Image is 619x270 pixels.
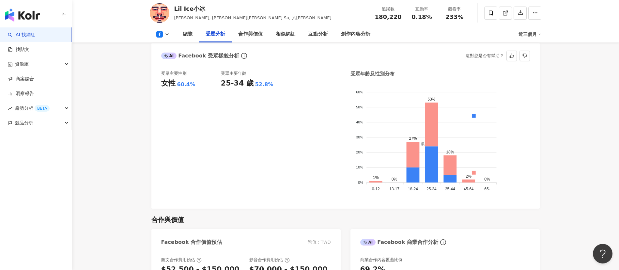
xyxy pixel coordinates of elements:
[15,116,33,130] span: 競品分析
[439,238,447,246] span: info-circle
[238,30,263,38] div: 合作與價值
[150,3,169,23] img: KOL Avatar
[35,105,50,112] div: BETA
[358,181,363,184] tspan: 0%
[356,166,363,169] tspan: 10%
[183,30,193,38] div: 總覽
[255,81,273,88] div: 52.8%
[221,71,246,76] div: 受眾主要年齡
[466,51,504,61] div: 這對您是否有幫助？
[249,257,290,263] div: 影音合作費用預估
[375,6,402,12] div: 追蹤數
[177,81,195,88] div: 60.4%
[463,187,473,191] tspan: 45-64
[593,244,612,263] iframe: Help Scout Beacon - Open
[372,187,379,191] tspan: 0-12
[445,187,455,191] tspan: 35-44
[161,257,202,263] div: 圖文合作費用預估
[221,78,254,88] div: 25-34 歲
[161,53,177,59] div: AI
[416,142,429,147] span: 男性
[151,215,184,224] div: 合作與價值
[356,90,363,94] tspan: 60%
[206,30,225,38] div: 受眾分析
[15,101,50,116] span: 趨勢分析
[518,29,541,40] div: 近三個月
[360,257,403,263] div: 商業合作內容覆蓋比例
[8,90,34,97] a: 洞察報告
[356,135,363,139] tspan: 30%
[8,46,29,53] a: 找貼文
[522,54,527,58] span: dislike
[389,187,399,191] tspan: 13-17
[410,6,434,12] div: 互動率
[375,13,402,20] span: 180,220
[350,71,395,77] div: 受眾年齡及性別分布
[426,187,437,191] tspan: 25-34
[484,187,490,191] tspan: 65-
[15,57,29,71] span: 資源庫
[411,14,432,20] span: 0.18%
[308,239,331,245] div: 幣值：TWD
[161,52,240,59] div: Facebook 受眾樣貌分析
[356,120,363,124] tspan: 40%
[8,32,35,38] a: searchAI 找網紅
[5,8,40,22] img: logo
[174,5,332,13] div: Lil Ice小冰
[8,76,34,82] a: 商案媒合
[161,71,187,76] div: 受眾主要性別
[408,187,418,191] tspan: 18-24
[240,52,248,60] span: info-circle
[356,151,363,154] tspan: 20%
[509,54,514,58] span: like
[308,30,328,38] div: 互動分析
[356,105,363,109] tspan: 50%
[360,239,376,246] div: AI
[341,30,370,38] div: 創作內容分析
[174,15,332,20] span: [PERSON_NAME], [PERSON_NAME][PERSON_NAME] Su, 六[PERSON_NAME]
[276,30,295,38] div: 相似網紅
[161,78,176,88] div: 女性
[8,106,12,111] span: rise
[161,239,222,246] div: Facebook 合作價值預估
[360,239,439,246] div: Facebook 商業合作分析
[442,6,467,12] div: 觀看率
[445,14,464,20] span: 233%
